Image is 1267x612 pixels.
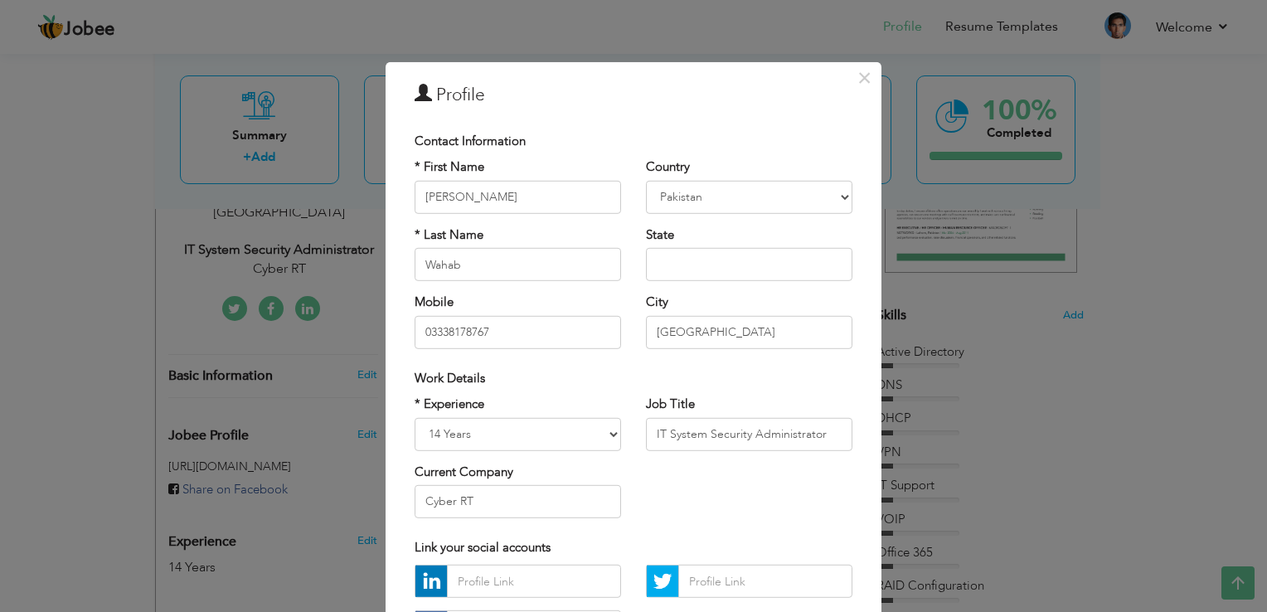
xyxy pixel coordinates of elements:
span: Work Details [415,369,485,386]
img: Twitter [647,566,678,597]
label: Country [646,158,690,176]
button: Close [851,65,877,91]
h3: Profile [415,83,852,108]
img: linkedin [415,566,447,597]
span: × [857,63,871,93]
label: Mobile [415,294,454,311]
label: Job Title [646,396,695,413]
span: Link your social accounts [415,539,551,556]
label: Current Company [415,463,513,480]
input: Profile Link [447,565,621,598]
input: Profile Link [678,565,852,598]
label: * First Name [415,158,484,176]
label: * Experience [415,396,484,413]
label: City [646,294,668,311]
label: State [646,226,674,244]
label: * Last Name [415,226,483,244]
span: Contact Information [415,133,526,149]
